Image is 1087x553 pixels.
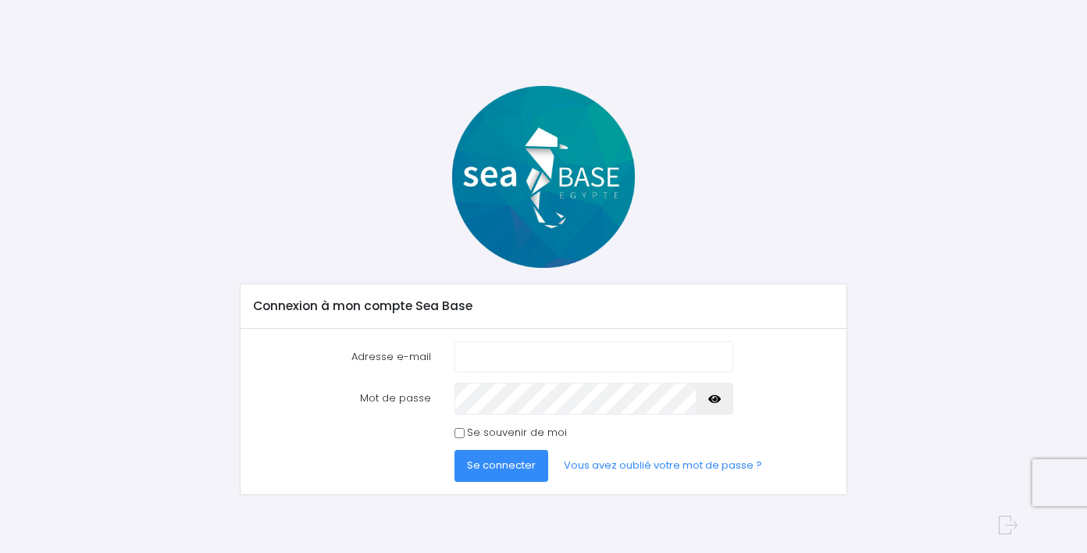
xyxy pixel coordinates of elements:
[467,425,567,441] label: Se souvenir de moi
[241,284,846,328] div: Connexion à mon compte Sea Base
[551,450,775,481] a: Vous avez oublié votre mot de passe ?
[454,450,548,481] button: Se connecter
[467,458,536,473] span: Se connecter
[241,341,443,373] label: Adresse e-mail
[241,383,443,414] label: Mot de passe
